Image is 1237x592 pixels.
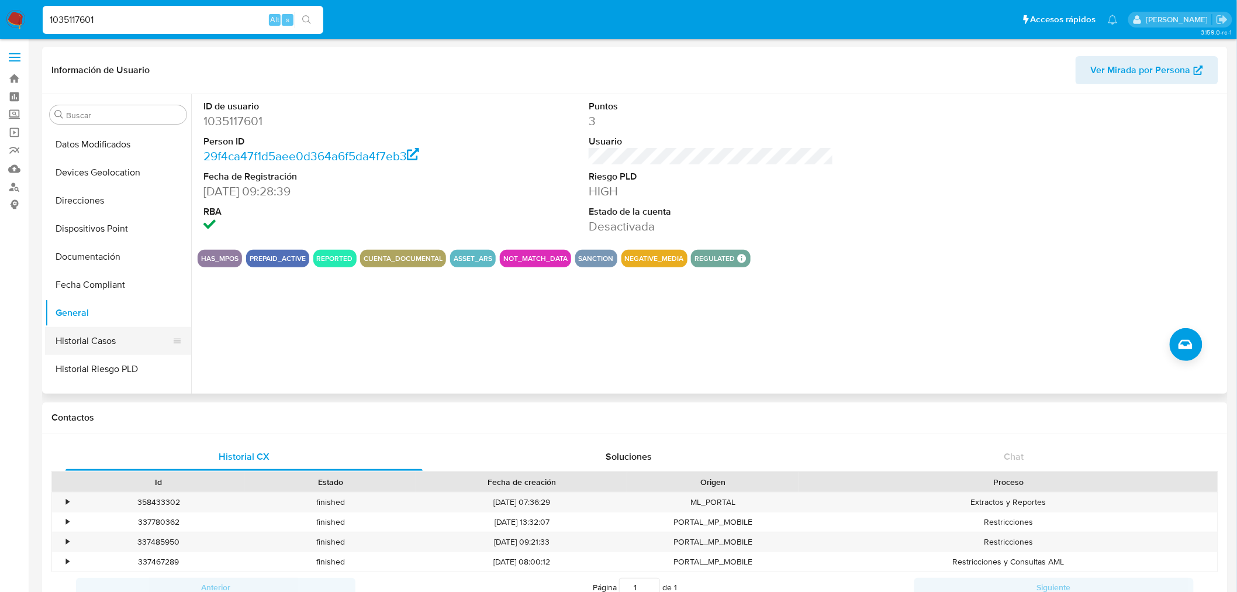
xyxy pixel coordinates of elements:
[45,355,191,383] button: Historial Riesgo PLD
[203,183,448,199] dd: [DATE] 09:28:39
[43,12,323,27] input: Buscar usuario o caso...
[807,476,1210,488] div: Proceso
[424,476,619,488] div: Fecha de creación
[270,14,279,25] span: Alt
[45,383,191,411] button: Historial de conversaciones
[627,532,799,552] div: PORTAL_MP_MOBILE
[244,532,416,552] div: finished
[244,512,416,532] div: finished
[203,113,448,129] dd: 1035117601
[295,12,319,28] button: search-icon
[416,493,627,512] div: [DATE] 07:36:29
[45,299,191,327] button: General
[51,64,150,76] h1: Información de Usuario
[72,493,244,512] div: 358433302
[606,450,652,463] span: Soluciones
[1146,14,1212,25] p: belen.palamara@mercadolibre.com
[45,187,191,215] button: Direcciones
[1076,56,1218,84] button: Ver Mirada por Persona
[799,532,1218,552] div: Restricciones
[45,327,182,355] button: Historial Casos
[416,552,627,572] div: [DATE] 08:00:12
[627,512,799,532] div: PORTAL_MP_MOBILE
[203,205,448,218] dt: RBA
[253,476,408,488] div: Estado
[81,476,236,488] div: Id
[45,243,191,271] button: Documentación
[66,110,182,121] input: Buscar
[589,183,834,199] dd: HIGH
[203,147,419,164] a: 29f4ca47f1d5aee0d364a6f5da4f7eb3
[66,556,69,567] div: •
[589,218,834,235] dd: Desactivada
[203,135,448,148] dt: Person ID
[203,170,448,183] dt: Fecha de Registración
[244,493,416,512] div: finished
[72,512,244,532] div: 337780362
[203,100,448,113] dt: ID de usuario
[66,497,69,508] div: •
[416,512,627,532] div: [DATE] 13:32:07
[54,110,64,119] button: Buscar
[627,493,799,512] div: ML_PORTAL
[45,271,191,299] button: Fecha Compliant
[799,512,1218,532] div: Restricciones
[286,14,289,25] span: s
[72,552,244,572] div: 337467289
[799,493,1218,512] div: Extractos y Reportes
[1216,13,1228,26] a: Salir
[72,532,244,552] div: 337485950
[1091,56,1191,84] span: Ver Mirada por Persona
[627,552,799,572] div: PORTAL_MP_MOBILE
[51,412,1218,424] h1: Contactos
[589,100,834,113] dt: Puntos
[244,552,416,572] div: finished
[799,552,1218,572] div: Restricciones y Consultas AML
[416,532,627,552] div: [DATE] 09:21:33
[45,159,191,187] button: Devices Geolocation
[589,135,834,148] dt: Usuario
[1108,15,1118,25] a: Notificaciones
[589,205,834,218] dt: Estado de la cuenta
[66,517,69,528] div: •
[635,476,791,488] div: Origen
[589,113,834,129] dd: 3
[45,130,191,159] button: Datos Modificados
[219,450,269,463] span: Historial CX
[66,536,69,548] div: •
[589,170,834,183] dt: Riesgo PLD
[1004,450,1024,463] span: Chat
[1031,13,1096,26] span: Accesos rápidos
[45,215,191,243] button: Dispositivos Point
